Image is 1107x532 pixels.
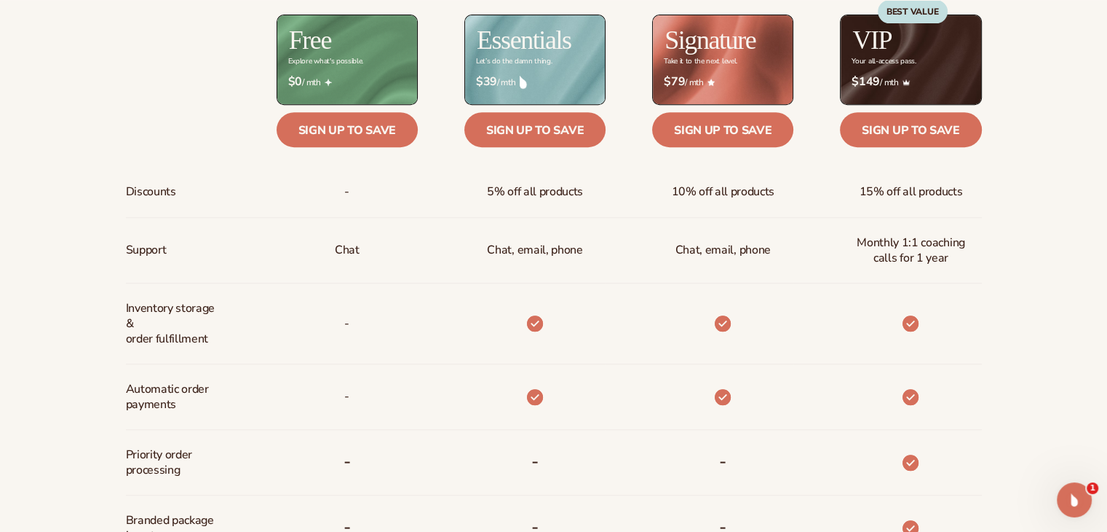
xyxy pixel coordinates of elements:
[852,75,880,89] strong: $149
[476,75,594,89] span: / mth
[476,58,552,66] div: Let’s do the damn thing.
[465,15,605,103] img: Essentials_BG_9050f826-5aa9-47d9-a362-757b82c62641.jpg
[126,237,167,264] span: Support
[288,58,363,66] div: Explore what's possible.
[860,179,963,206] span: 15% off all products
[707,79,715,85] img: Star_6.png
[852,230,969,272] span: Monthly 1:1 coaching calls for 1 year
[664,27,755,53] h2: Signature
[126,295,223,352] span: Inventory storage & order fulfillment
[1057,482,1092,517] iframe: Intercom live chat
[464,112,606,147] a: Sign up to save
[344,383,349,410] span: -
[288,75,406,89] span: / mth
[852,27,892,53] h2: VIP
[531,450,539,473] b: -
[126,376,223,418] span: Automatic order payments
[1087,482,1098,494] span: 1
[652,112,793,147] a: Sign up to save
[344,179,349,206] span: -
[840,112,981,147] a: Sign up to save
[719,450,726,473] b: -
[487,237,582,264] p: Chat, email, phone
[675,237,771,264] span: Chat, email, phone
[126,442,223,484] span: Priority order processing
[325,79,332,86] img: Free_Icon_bb6e7c7e-73f8-44bd-8ed0-223ea0fc522e.png
[289,27,331,53] h2: Free
[664,75,685,89] strong: $79
[852,75,969,89] span: / mth
[664,58,737,66] div: Take it to the next level.
[476,75,497,89] strong: $39
[487,179,583,206] span: 5% off all products
[841,15,980,103] img: VIP_BG_199964bd-3653-43bc-8a67-789d2d7717b9.jpg
[671,179,774,206] span: 10% off all products
[344,310,349,337] span: -
[344,450,351,473] b: -
[664,75,782,89] span: / mth
[277,112,418,147] a: Sign up to save
[477,27,571,53] h2: Essentials
[852,58,916,66] div: Your all-access pass.
[277,15,417,103] img: free_bg.png
[653,15,793,103] img: Signature_BG_eeb718c8-65ac-49e3-a4e5-327c6aa73146.jpg
[335,237,360,264] p: Chat
[288,75,302,89] strong: $0
[520,76,527,89] img: drop.png
[126,179,176,206] span: Discounts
